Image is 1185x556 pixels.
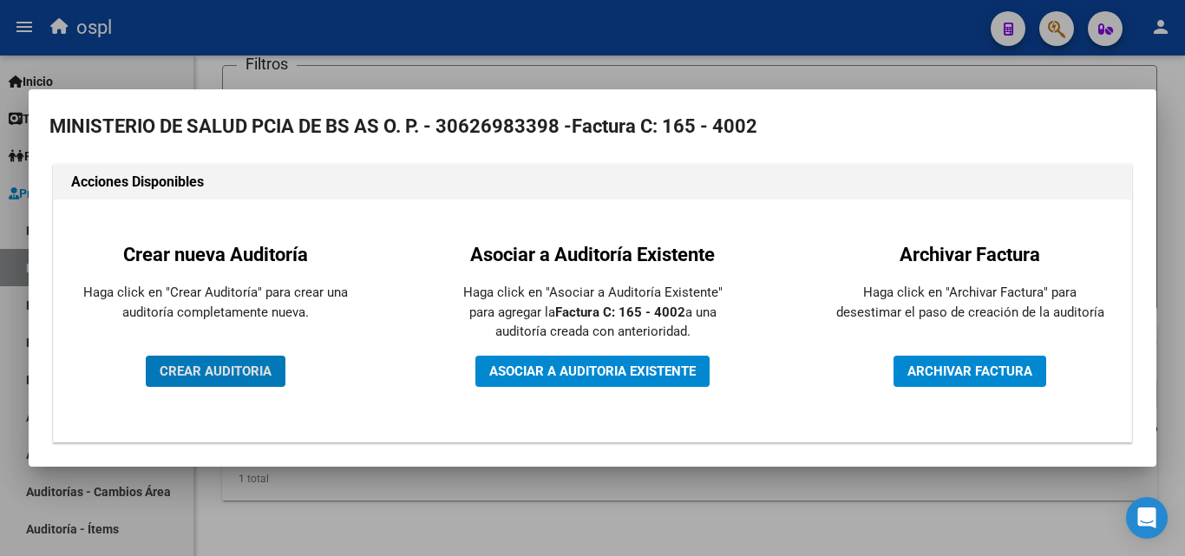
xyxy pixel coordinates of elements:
[475,356,710,387] button: ASOCIAR A AUDITORIA EXISTENTE
[160,363,272,379] span: CREAR AUDITORIA
[489,363,696,379] span: ASOCIAR A AUDITORIA EXISTENTE
[81,240,350,269] h2: Crear nueva Auditoría
[835,283,1104,322] p: Haga click en "Archivar Factura" para desestimar el paso de creación de la auditoría
[146,356,285,387] button: CREAR AUDITORIA
[458,283,727,342] p: Haga click en "Asociar a Auditoría Existente" para agregar la a una auditoría creada con anterior...
[907,363,1032,379] span: ARCHIVAR FACTURA
[49,110,1136,143] h2: MINISTERIO DE SALUD PCIA DE BS AS O. P. - 30626983398 -
[835,240,1104,269] h2: Archivar Factura
[458,240,727,269] h2: Asociar a Auditoría Existente
[555,304,685,320] strong: Factura C: 165 - 4002
[894,356,1046,387] button: ARCHIVAR FACTURA
[1126,497,1168,539] div: Open Intercom Messenger
[81,283,350,322] p: Haga click en "Crear Auditoría" para crear una auditoría completamente nueva.
[572,115,757,137] strong: Factura C: 165 - 4002
[71,172,1114,193] h1: Acciones Disponibles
